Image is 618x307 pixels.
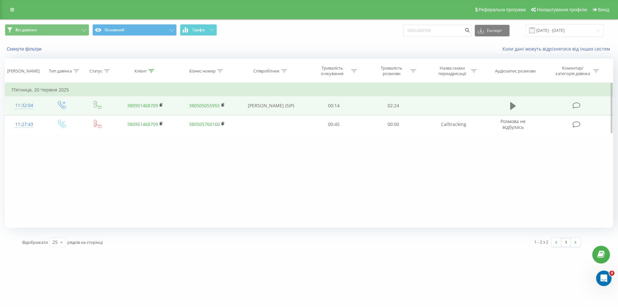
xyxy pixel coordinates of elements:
[189,121,220,127] a: 380505760160
[5,46,45,52] button: Скинути фільтри
[135,68,147,74] div: Клієнт
[315,65,350,76] div: Тривалість очікування
[363,96,423,115] td: 02:24
[502,46,613,52] a: Коли дані можуть відрізнятися вiд інших систем
[403,25,472,36] input: Пошук за номером
[537,7,587,12] span: Налаштування профілю
[534,239,548,245] div: 1 - 2 з 2
[238,96,304,115] td: [PERSON_NAME] (SIP)
[12,99,37,112] div: 11:32:04
[189,102,220,109] a: 380505055955
[5,24,89,36] button: Всі дзвінки
[374,65,409,76] div: Тривалість розмови
[495,68,536,74] div: Аудіозапис розмови
[189,68,216,74] div: Бізнес номер
[609,271,614,276] span: 4
[561,238,571,247] a: 1
[501,118,526,130] span: Розмова не відбулась
[180,24,217,36] button: Графік
[363,115,423,134] td: 00:00
[598,7,609,12] span: Вихід
[554,65,592,76] div: Коментар/категорія дзвінка
[304,96,363,115] td: 00:14
[5,83,613,96] td: П’ятниця, 20 Червня 2025
[7,68,40,74] div: [PERSON_NAME]
[253,68,280,74] div: Співробітник
[15,27,37,33] span: Всі дзвінки
[92,24,177,36] button: Основний
[49,68,72,74] div: Тип дзвінка
[22,239,48,245] span: Відображати
[127,121,158,127] a: 380951468709
[479,7,526,12] span: Реферальна програма
[67,239,103,245] span: рядків на сторінці
[52,239,58,245] div: 25
[596,271,612,286] iframe: Intercom live chat
[423,115,485,134] td: Calltracking
[12,118,37,131] div: 11:27:43
[89,68,102,74] div: Статус
[127,102,158,109] a: 380951468709
[304,115,363,134] td: 00:45
[192,28,205,32] span: Графік
[475,25,510,36] button: Експорт
[435,65,469,76] div: Назва схеми переадресації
